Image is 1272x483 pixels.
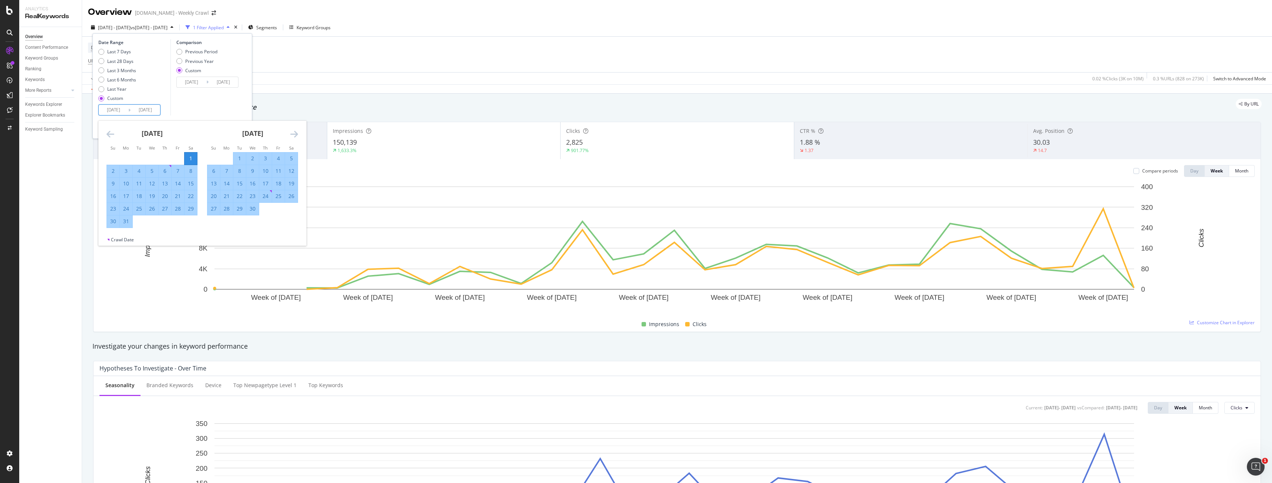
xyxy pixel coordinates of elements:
[196,435,207,442] text: 300
[159,205,171,212] div: 27
[207,167,220,175] div: 6
[285,192,298,200] div: 26
[92,342,1262,351] div: Investigate your changes in keyword performance
[894,294,944,301] text: Week of [DATE]
[98,95,136,101] div: Custom
[1141,285,1145,293] text: 0
[333,138,357,147] span: 150,139
[107,205,119,212] div: 23
[1106,405,1137,411] div: [DATE] - [DATE]
[107,167,119,175] div: 2
[107,192,119,200] div: 16
[25,6,76,12] div: Analytics
[25,65,77,73] a: Ranking
[133,180,145,187] div: 11
[107,77,136,83] div: Last 6 Months
[146,180,158,187] div: 12
[120,205,132,212] div: 24
[259,165,272,177] td: Selected. Thursday, April 10, 2025
[106,130,114,139] div: Move backward to switch to the previous month.
[107,48,131,55] div: Last 7 Days
[99,183,1249,311] svg: A chart.
[172,202,185,215] td: Selected. Friday, March 28, 2025
[25,33,77,41] a: Overview
[209,77,238,87] input: End Date
[272,190,285,202] td: Selected. Friday, April 25, 2025
[246,177,259,190] td: Selected. Wednesday, April 16, 2025
[98,24,131,31] span: [DATE] - [DATE]
[1205,165,1229,177] button: Week
[233,205,246,212] div: 29
[259,155,272,162] div: 3
[88,58,106,64] span: URL Path
[131,24,168,31] span: vs [DATE] - [DATE]
[25,44,77,51] a: Content Performance
[1199,405,1212,411] div: Month
[246,180,259,187] div: 16
[272,167,285,175] div: 11
[285,167,298,175] div: 12
[203,285,207,293] text: 0
[172,190,185,202] td: Selected. Friday, March 21, 2025
[1236,99,1262,109] div: legacy label
[250,145,256,151] small: We
[193,24,224,31] div: 1 Filter Applied
[99,365,206,372] div: Hypotheses to Investigate - Over Time
[146,205,158,212] div: 26
[205,382,221,389] div: Device
[1033,138,1050,147] span: 30.03
[1026,405,1043,411] div: Current:
[143,219,151,257] text: Impressions
[120,192,132,200] div: 17
[263,145,268,151] small: Th
[107,95,123,101] div: Custom
[146,177,159,190] td: Selected. Wednesday, March 12, 2025
[233,190,246,202] td: Selected. Tuesday, April 22, 2025
[88,6,132,19] div: Overview
[189,145,193,151] small: Sa
[272,180,285,187] div: 18
[1142,168,1178,174] div: Compare periods
[619,294,669,301] text: Week of [DATE]
[99,105,128,115] input: Start Date
[185,190,197,202] td: Selected. Saturday, March 22, 2025
[649,320,679,329] span: Impressions
[1141,204,1153,211] text: 320
[25,125,63,133] div: Keyword Sampling
[142,129,163,138] strong: [DATE]
[107,180,119,187] div: 9
[146,202,159,215] td: Selected. Wednesday, March 26, 2025
[25,33,43,41] div: Overview
[25,12,76,21] div: RealKeywords
[211,145,216,151] small: Su
[162,145,167,151] small: Th
[246,192,259,200] div: 23
[1174,405,1187,411] div: Week
[133,177,146,190] td: Selected. Tuesday, March 11, 2025
[107,67,136,74] div: Last 3 Months
[25,87,51,94] div: More Reports
[135,9,209,17] div: [DOMAIN_NAME] - Weekly Crawl
[120,215,133,228] td: Selected. Monday, March 31, 2025
[25,101,62,108] div: Keywords Explorer
[527,294,576,301] text: Week of [DATE]
[1184,165,1205,177] button: Day
[185,202,197,215] td: Selected. Saturday, March 29, 2025
[196,420,207,427] text: 350
[98,48,136,55] div: Last 7 Days
[233,180,246,187] div: 15
[176,58,217,64] div: Previous Year
[435,294,485,301] text: Week of [DATE]
[212,10,216,16] div: arrow-right-arrow-left
[185,165,197,177] td: Selected. Saturday, March 8, 2025
[120,202,133,215] td: Selected. Monday, March 24, 2025
[251,294,301,301] text: Week of [DATE]
[98,39,169,46] div: Date Range
[107,218,119,225] div: 30
[1141,265,1149,273] text: 80
[259,180,272,187] div: 17
[111,237,134,243] div: Crawl Date
[693,320,707,329] span: Clicks
[185,155,197,162] div: 1
[107,215,120,228] td: Selected. Sunday, March 30, 2025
